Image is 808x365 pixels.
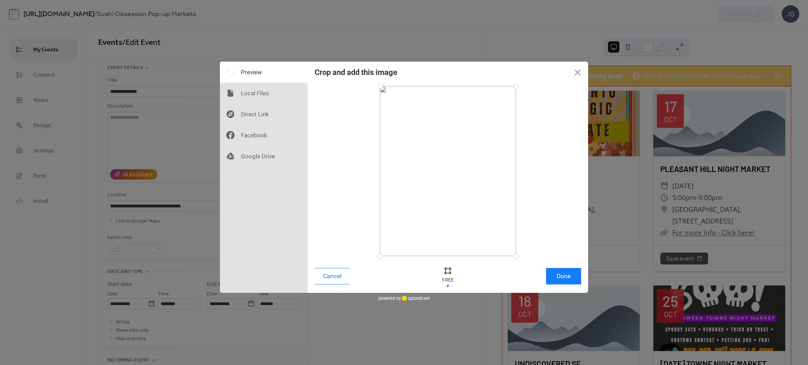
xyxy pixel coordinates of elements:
[315,268,350,284] button: Cancel
[546,268,581,284] button: Done
[567,62,588,83] button: Close
[220,146,308,167] div: Google Drive
[220,125,308,146] div: Facebook
[378,293,430,303] div: powered by
[220,83,308,104] div: Local Files
[401,296,430,301] a: uploadcare
[220,62,308,83] div: Preview
[220,104,308,125] div: Direct Link
[315,68,397,77] div: Crop and add this image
